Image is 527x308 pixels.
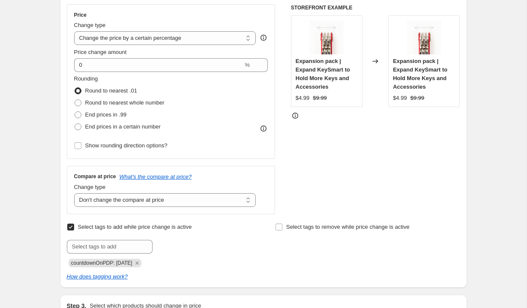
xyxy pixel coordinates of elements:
span: $9.99 [313,95,327,101]
img: key-organizer-expansion-pack-1_80x.jpg [407,20,441,54]
span: $9.99 [410,95,425,101]
span: End prices in a certain number [85,123,161,130]
input: -15 [74,58,243,72]
span: Change type [74,184,106,190]
img: key-organizer-expansion-pack-1_80x.jpg [309,20,344,54]
a: How does tagging work? [67,273,128,280]
span: Round to nearest whole number [85,99,165,106]
h3: Compare at price [74,173,116,180]
span: Change type [74,22,106,28]
span: countdownOnPDP: 09-25-2025 [71,260,132,266]
h3: Price [74,12,87,18]
span: Select tags to add while price change is active [78,224,192,230]
span: $4.99 [296,95,310,101]
span: $4.99 [393,95,407,101]
span: Expansion pack | Expand KeySmart to Hold More Keys and Accessories [296,58,350,90]
button: Remove countdownOnPDP: 09-25-2025 [133,259,141,267]
span: Price change amount [74,49,127,55]
span: Round to nearest .01 [85,87,137,94]
span: Expansion pack | Expand KeySmart to Hold More Keys and Accessories [393,58,447,90]
input: Select tags to add [67,240,153,254]
span: End prices in .99 [85,111,127,118]
span: Rounding [74,75,98,82]
div: help [259,33,268,42]
button: What's the compare at price? [120,173,192,180]
span: % [245,62,250,68]
span: Show rounding direction options? [85,142,168,149]
span: Select tags to remove while price change is active [286,224,410,230]
h6: STOREFRONT EXAMPLE [291,4,460,11]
